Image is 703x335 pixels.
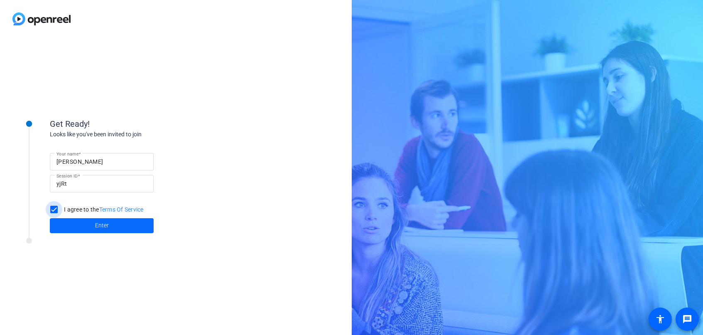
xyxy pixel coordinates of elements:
[99,206,144,213] a: Terms Of Service
[56,173,78,178] mat-label: Session ID
[50,130,216,139] div: Looks like you've been invited to join
[50,118,216,130] div: Get Ready!
[682,314,692,324] mat-icon: message
[50,218,154,233] button: Enter
[62,205,144,214] label: I agree to the
[655,314,665,324] mat-icon: accessibility
[95,221,109,230] span: Enter
[56,151,78,156] mat-label: Your name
